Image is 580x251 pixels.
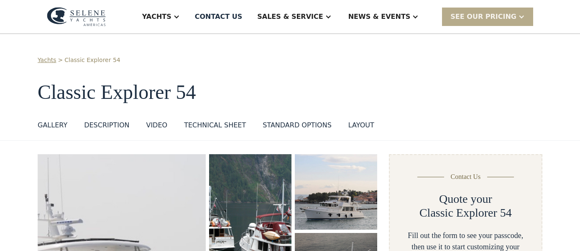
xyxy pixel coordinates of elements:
[184,120,246,134] a: Technical sheet
[295,154,377,230] a: open lightbox
[146,120,167,130] div: VIDEO
[348,120,374,130] div: layout
[419,206,512,220] h2: Classic Explorer 54
[84,120,129,130] div: DESCRIPTION
[142,12,171,22] div: Yachts
[64,56,120,65] a: Classic Explorer 54
[348,120,374,134] a: layout
[146,120,167,134] a: VIDEO
[348,12,411,22] div: News & EVENTS
[195,12,243,22] div: Contact US
[439,192,492,206] h2: Quote your
[263,120,332,130] div: standard options
[58,56,63,65] div: >
[451,172,481,182] div: Contact Us
[450,12,516,22] div: SEE Our Pricing
[84,120,129,134] a: DESCRIPTION
[38,120,67,134] a: GALLERY
[47,7,106,26] img: logo
[38,120,67,130] div: GALLERY
[184,120,246,130] div: Technical sheet
[442,8,533,26] div: SEE Our Pricing
[38,81,542,104] h1: Classic Explorer 54
[38,56,56,65] a: Yachts
[257,12,323,22] div: Sales & Service
[263,120,332,134] a: standard options
[295,154,377,230] img: 50 foot motor yacht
